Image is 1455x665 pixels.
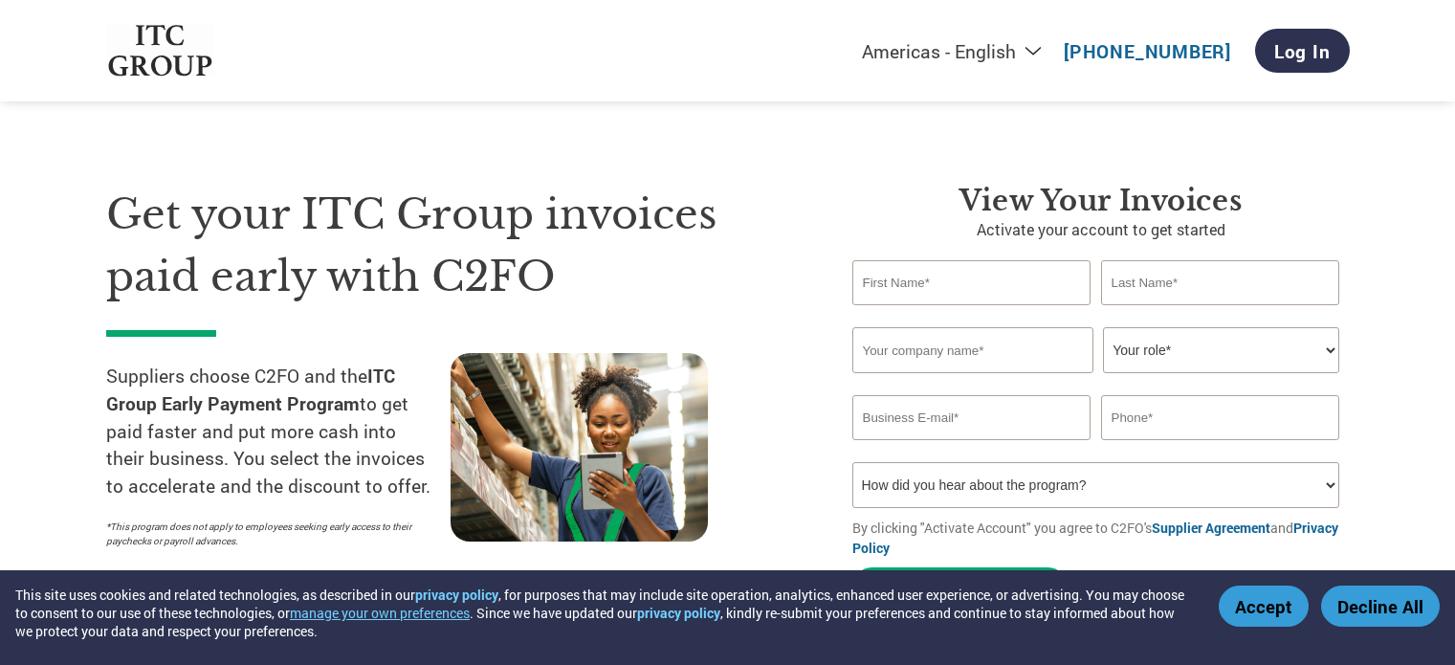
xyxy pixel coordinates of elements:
button: Decline All [1321,586,1440,627]
h3: View Your Invoices [852,184,1350,218]
input: First Name* [852,260,1091,305]
a: privacy policy [415,586,498,604]
p: Activate your account to get started [852,218,1350,241]
div: Invalid company name or company name is too long [852,375,1340,388]
div: Invalid first name or first name is too long [852,307,1091,320]
a: Privacy Policy [852,519,1338,557]
select: Title/Role [1103,327,1339,373]
button: manage your own preferences [290,604,470,622]
a: privacy policy [637,604,720,622]
img: ITC Group [106,25,215,78]
div: Invalid last name or last name is too long [1101,307,1340,320]
img: supply chain worker [451,353,708,542]
a: Supplier Agreement [1152,519,1270,537]
h1: Get your ITC Group invoices paid early with C2FO [106,184,795,307]
div: Inavlid Email Address [852,442,1091,454]
strong: ITC Group Early Payment Program [106,364,395,415]
input: Phone* [1101,395,1340,440]
button: Accept [1219,586,1309,627]
button: Activate Account [852,567,1068,607]
div: This site uses cookies and related technologies, as described in our , for purposes that may incl... [15,586,1191,640]
p: *This program does not apply to employees seeking early access to their paychecks or payroll adva... [106,520,431,548]
input: Invalid Email format [852,395,1091,440]
input: Last Name* [1101,260,1340,305]
div: Inavlid Phone Number [1101,442,1340,454]
p: Suppliers choose C2FO and the to get paid faster and put more cash into their business. You selec... [106,363,451,500]
input: Your company name* [852,327,1093,373]
p: By clicking "Activate Account" you agree to C2FO's and [852,518,1350,558]
a: [PHONE_NUMBER] [1064,39,1231,63]
a: Log In [1255,29,1350,73]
